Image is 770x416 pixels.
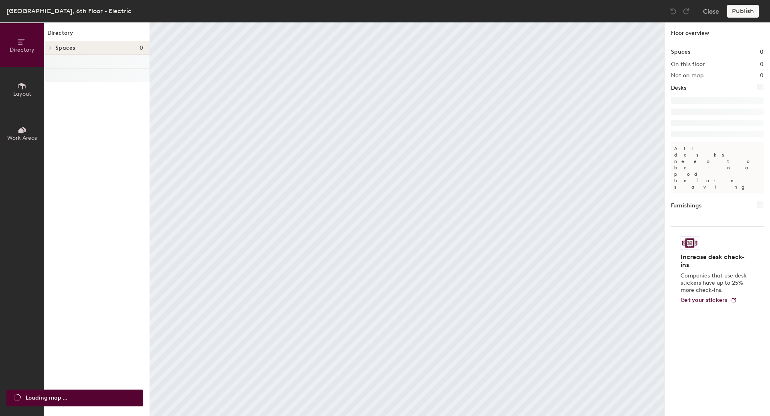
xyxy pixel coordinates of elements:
div: [GEOGRAPHIC_DATA], 6th Floor - Electric [6,6,132,16]
canvas: Map [150,22,664,416]
span: Directory [10,46,34,53]
span: Loading map ... [26,394,67,402]
span: Layout [13,90,31,97]
span: Work Areas [7,135,37,141]
a: Get your stickers [681,297,737,304]
span: Spaces [55,45,75,51]
h1: 0 [760,48,764,56]
h1: Spaces [671,48,690,56]
img: Redo [682,7,690,15]
button: Close [703,5,719,18]
p: All desks need to be in a pod before saving [671,142,764,193]
h2: 0 [760,61,764,68]
p: Companies that use desk stickers have up to 25% more check-ins. [681,272,749,294]
h2: Not on map [671,72,703,79]
h1: Furnishings [671,201,701,210]
img: Sticker logo [681,236,699,250]
h2: 0 [760,72,764,79]
h1: Directory [44,29,150,41]
h4: Increase desk check-ins [681,253,749,269]
h1: Floor overview [665,22,770,41]
h1: Desks [671,84,686,92]
span: 0 [140,45,143,51]
span: Get your stickers [681,297,727,303]
h2: On this floor [671,61,705,68]
img: Undo [669,7,677,15]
